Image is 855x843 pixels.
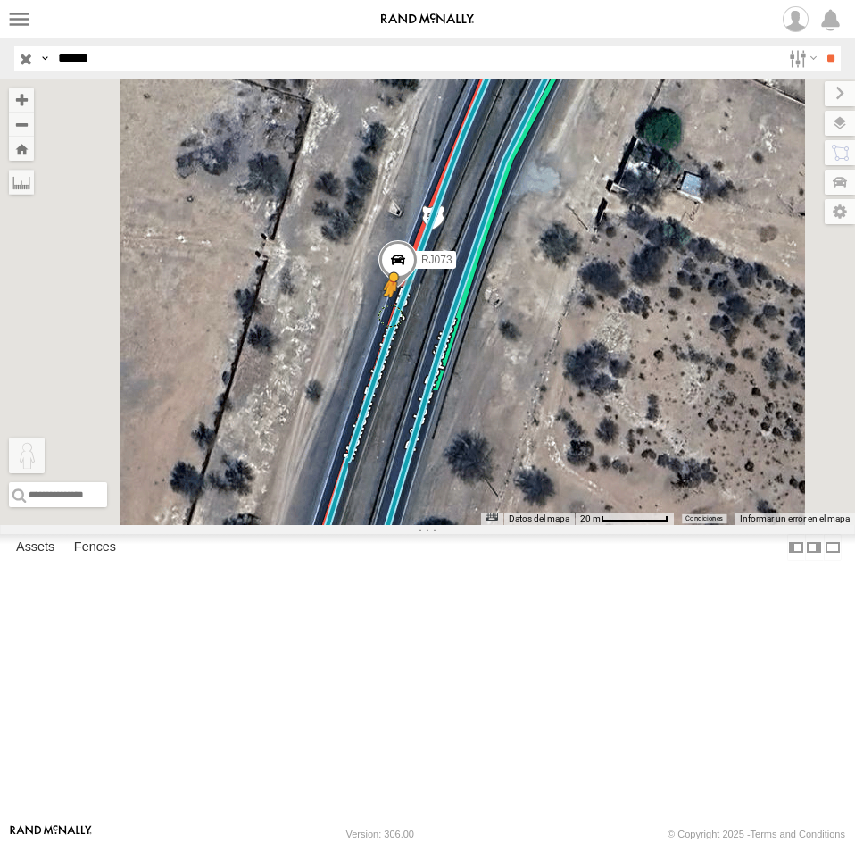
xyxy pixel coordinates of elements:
[575,513,674,525] button: Escala del mapa: 20 m por 72 píxeles
[9,88,34,112] button: Zoom in
[9,438,45,473] button: Arrastra el hombrecito naranja al mapa para abrir Street View
[486,513,498,521] button: Combinaciones de teclas
[9,170,34,195] label: Measure
[346,829,414,839] div: Version: 306.00
[825,199,855,224] label: Map Settings
[805,534,823,560] label: Dock Summary Table to the Right
[787,534,805,560] label: Dock Summary Table to the Left
[668,829,845,839] div: © Copyright 2025 -
[782,46,820,71] label: Search Filter Options
[9,112,34,137] button: Zoom out
[65,535,125,560] label: Fences
[751,829,845,839] a: Terms and Conditions
[740,513,850,523] a: Informar un error en el mapa
[824,534,842,560] label: Hide Summary Table
[381,13,474,26] img: rand-logo.svg
[509,513,569,525] button: Datos del mapa
[685,515,723,522] a: Condiciones (se abre en una nueva pestaña)
[37,46,52,71] label: Search Query
[421,254,452,266] span: RJ073
[580,513,601,523] span: 20 m
[10,825,92,843] a: Visit our Website
[7,535,63,560] label: Assets
[9,137,34,161] button: Zoom Home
